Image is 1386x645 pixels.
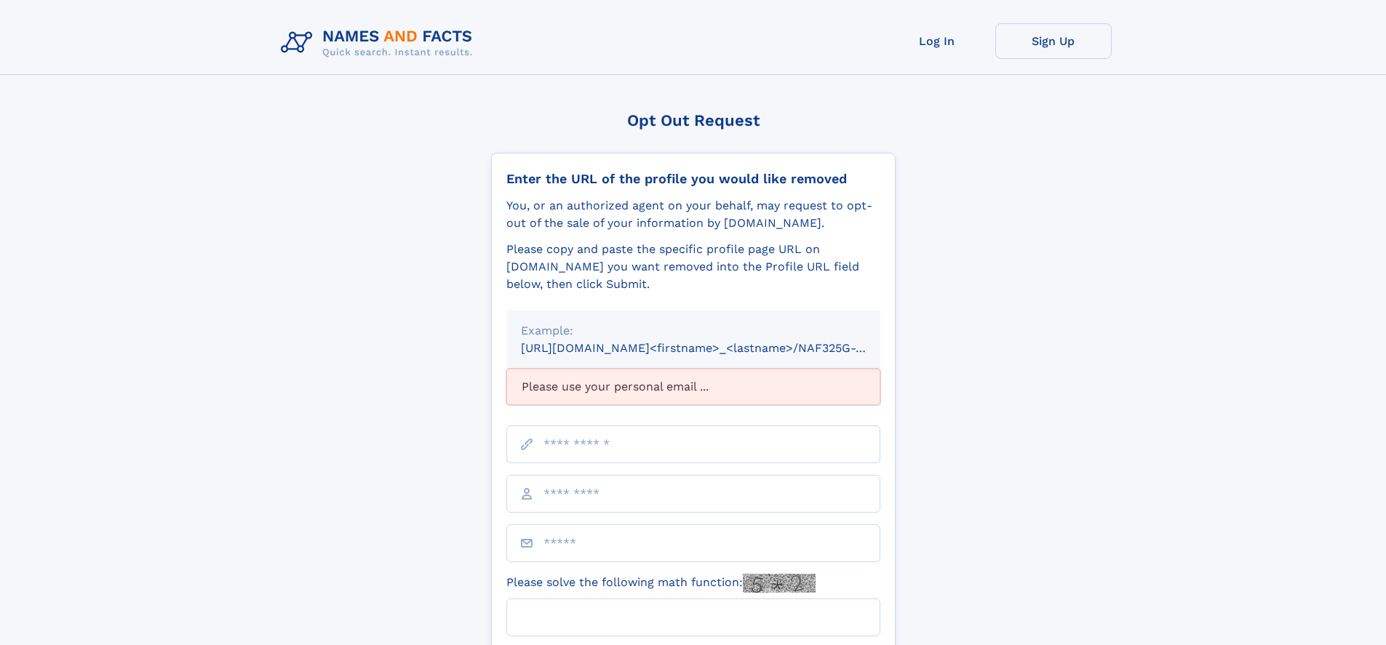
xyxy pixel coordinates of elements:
a: Log In [879,23,995,59]
div: Opt Out Request [491,111,896,129]
small: [URL][DOMAIN_NAME]<firstname>_<lastname>/NAF325G-xxxxxxxx [521,341,908,355]
img: Logo Names and Facts [275,23,485,63]
div: Enter the URL of the profile you would like removed [506,171,880,187]
div: Please copy and paste the specific profile page URL on [DOMAIN_NAME] you want removed into the Pr... [506,241,880,293]
div: Please use your personal email ... [506,369,880,405]
label: Please solve the following math function: [506,574,816,593]
a: Sign Up [995,23,1112,59]
div: Example: [521,322,866,340]
div: You, or an authorized agent on your behalf, may request to opt-out of the sale of your informatio... [506,197,880,232]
